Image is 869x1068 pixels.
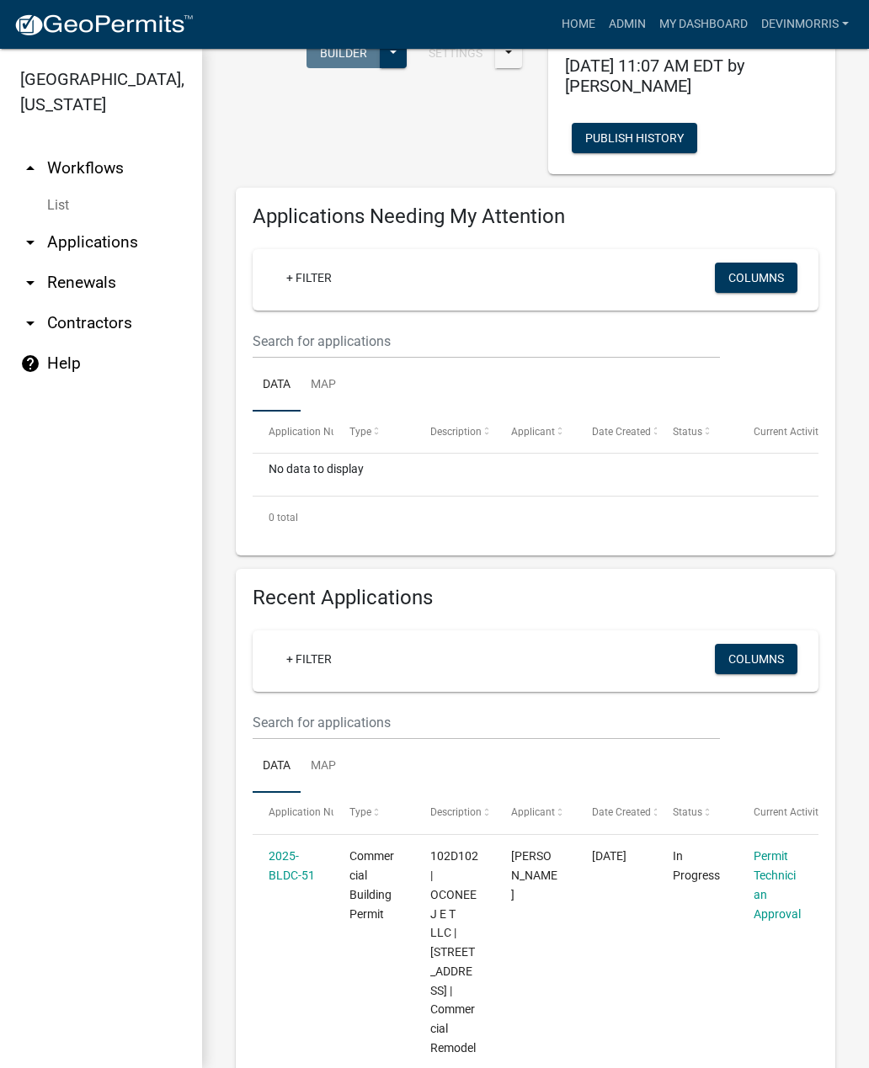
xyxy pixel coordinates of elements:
[592,426,651,438] span: Date Created
[653,8,754,40] a: My Dashboard
[572,123,697,153] button: Publish History
[738,412,818,452] datatable-header-cell: Current Activity
[673,426,702,438] span: Status
[253,740,301,794] a: Data
[555,8,602,40] a: Home
[349,849,394,920] span: Commercial Building Permit
[511,849,557,901] span: Kevin Malcolm
[414,793,495,833] datatable-header-cell: Description
[253,793,333,833] datatable-header-cell: Application Number
[269,849,315,882] a: 2025-BLDC-51
[738,793,818,833] datatable-header-cell: Current Activity
[269,426,360,438] span: Application Number
[657,412,738,452] datatable-header-cell: Status
[349,806,371,818] span: Type
[20,273,40,293] i: arrow_drop_down
[253,497,818,539] div: 0 total
[253,705,720,740] input: Search for applications
[307,38,381,68] button: Builder
[754,849,801,920] a: Permit Technician Approval
[253,205,818,229] h4: Applications Needing My Attention
[20,353,40,374] i: help
[253,586,818,610] h4: Recent Applications
[415,38,496,68] button: Settings
[576,793,657,833] datatable-header-cell: Date Created
[349,426,371,438] span: Type
[495,412,576,452] datatable-header-cell: Applicant
[253,324,720,359] input: Search for applications
[673,806,702,818] span: Status
[430,806,482,818] span: Description
[715,644,797,674] button: Columns
[430,426,482,438] span: Description
[333,412,414,452] datatable-header-cell: Type
[253,359,301,412] a: Data
[301,359,346,412] a: Map
[511,806,555,818] span: Applicant
[657,793,738,833] datatable-header-cell: Status
[430,849,478,1055] span: 102D102 | OCONEE J E T LLC | 1023 A LAKE OCONEE PKWY | Commercial Remodel
[592,849,626,863] span: 10/06/2025
[576,412,657,452] datatable-header-cell: Date Created
[602,8,653,40] a: Admin
[754,806,824,818] span: Current Activity
[273,644,345,674] a: + Filter
[253,412,333,452] datatable-header-cell: Application Number
[273,263,345,293] a: + Filter
[301,740,346,794] a: Map
[20,313,40,333] i: arrow_drop_down
[20,158,40,178] i: arrow_drop_up
[495,793,576,833] datatable-header-cell: Applicant
[572,133,697,146] wm-modal-confirm: Workflow Publish History
[565,56,744,96] span: [DATE] 11:07 AM EDT by [PERSON_NAME]
[333,793,414,833] datatable-header-cell: Type
[269,806,360,818] span: Application Number
[20,232,40,252] i: arrow_drop_down
[754,8,856,40] a: Devinmorris
[715,263,797,293] button: Columns
[592,806,651,818] span: Date Created
[673,849,720,882] span: In Progress
[414,412,495,452] datatable-header-cell: Description
[511,426,555,438] span: Applicant
[253,454,818,496] div: No data to display
[754,426,824,438] span: Current Activity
